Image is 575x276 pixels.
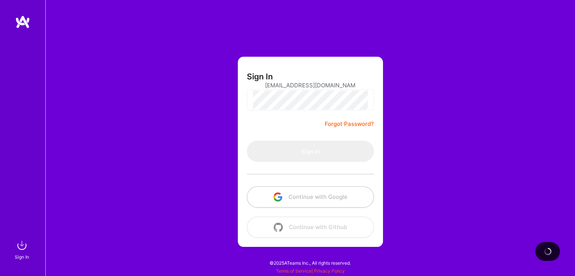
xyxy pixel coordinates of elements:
[276,268,345,274] span: |
[15,253,29,261] div: Sign In
[273,192,282,202] img: icon
[45,253,575,272] div: © 2025 ATeams Inc., All rights reserved.
[247,186,374,208] button: Continue with Google
[16,238,29,261] a: sign inSign In
[325,119,374,129] a: Forgot Password?
[247,217,374,238] button: Continue with Github
[265,76,356,95] input: Email...
[276,268,312,274] a: Terms of Service
[247,72,273,81] h3: Sign In
[542,246,553,257] img: loading
[14,238,29,253] img: sign in
[314,268,345,274] a: Privacy Policy
[274,223,283,232] img: icon
[247,141,374,162] button: Sign In
[15,15,30,29] img: logo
